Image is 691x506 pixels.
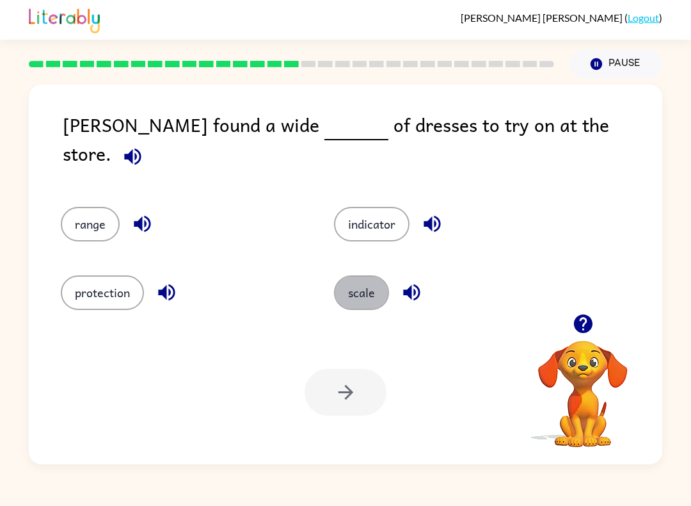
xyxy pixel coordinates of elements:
video: Your browser must support playing .mp4 files to use Literably. Please try using another browser. [519,321,647,449]
a: Logout [628,12,659,24]
button: Pause [569,49,662,79]
img: Literably [29,5,100,33]
div: [PERSON_NAME] found a wide of dresses to try on at the store. [63,110,662,181]
button: scale [334,275,389,310]
button: protection [61,275,144,310]
button: range [61,207,120,241]
span: [PERSON_NAME] [PERSON_NAME] [461,12,624,24]
div: ( ) [461,12,662,24]
button: indicator [334,207,409,241]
